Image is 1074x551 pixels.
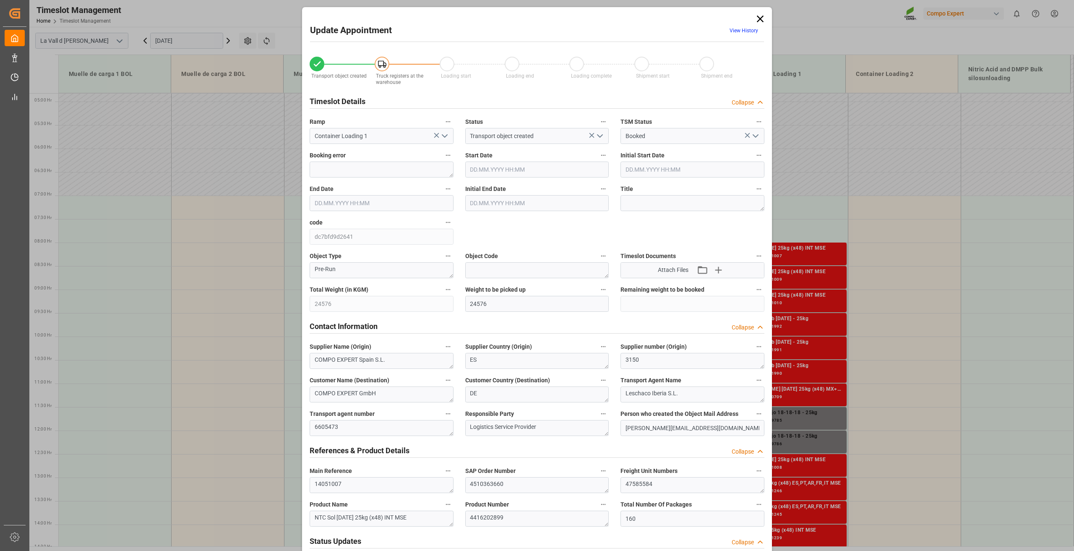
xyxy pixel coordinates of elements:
[465,252,498,261] span: Object Code
[753,375,764,386] button: Transport Agent Name
[310,218,323,227] span: code
[620,285,704,294] span: Remaining weight to be booked
[310,410,375,418] span: Transport agent number
[620,162,764,178] input: DD.MM.YYYY HH:MM
[620,410,738,418] span: Person who created the Object Mail Address
[443,217,454,228] button: code
[598,375,609,386] button: Customer Country (Destination)
[636,73,670,79] span: Shipment start
[753,499,764,510] button: Total Number Of Packages
[620,376,681,385] span: Transport Agent Name
[311,73,367,79] span: Transport object created
[620,386,764,402] textarea: Leschaco Iberia S.L.
[465,128,609,144] input: Type to search/select
[310,420,454,436] textarea: 6605473
[753,341,764,352] button: Supplier number (Origin)
[753,116,764,127] button: TSM Status
[732,538,754,547] div: Collapse
[593,130,606,143] button: open menu
[571,73,612,79] span: Loading complete
[443,284,454,295] button: Total Weight (in KGM)
[465,420,609,436] textarea: Logistics Service Provider
[310,477,454,493] textarea: 14051007
[620,467,678,475] span: Freight Unit Numbers
[310,535,361,547] h2: Status Updates
[310,353,454,369] textarea: COMPO EXPERT Spain S.L.
[310,195,454,211] input: DD.MM.YYYY HH:MM
[310,445,409,456] h2: References & Product Details
[310,262,454,278] textarea: Pre-Run
[465,477,609,493] textarea: 4510363660
[701,73,733,79] span: Shipment end
[465,386,609,402] textarea: DE
[310,321,378,332] h2: Contact Information
[620,500,692,509] span: Total Number Of Packages
[465,500,509,509] span: Product Number
[465,410,514,418] span: Responsible Party
[598,499,609,510] button: Product Number
[443,251,454,261] button: Object Type
[598,150,609,161] button: Start Date
[465,162,609,178] input: DD.MM.YYYY HH:MM
[732,98,754,107] div: Collapse
[443,150,454,161] button: Booking error
[310,386,454,402] textarea: COMPO EXPERT GmbH
[598,408,609,419] button: Responsible Party
[465,151,493,160] span: Start Date
[310,376,389,385] span: Customer Name (Destination)
[465,118,483,126] span: Status
[443,183,454,194] button: End Date
[465,342,532,351] span: Supplier Country (Origin)
[310,118,325,126] span: Ramp
[465,376,550,385] span: Customer Country (Destination)
[598,116,609,127] button: Status
[598,251,609,261] button: Object Code
[310,467,352,475] span: Main Reference
[443,408,454,419] button: Transport agent number
[506,73,534,79] span: Loading end
[620,252,676,261] span: Timeslot Documents
[732,323,754,332] div: Collapse
[753,183,764,194] button: Title
[732,447,754,456] div: Collapse
[310,151,346,160] span: Booking error
[443,116,454,127] button: Ramp
[753,150,764,161] button: Initial Start Date
[620,477,764,493] textarea: 47585584
[753,408,764,419] button: Person who created the Object Mail Address
[748,130,761,143] button: open menu
[376,73,423,85] span: Truck registers at the warehouse
[310,128,454,144] input: Type to search/select
[310,96,365,107] h2: Timeslot Details
[310,252,341,261] span: Object Type
[443,499,454,510] button: Product Name
[598,284,609,295] button: Weight to be picked up
[620,185,633,193] span: Title
[753,284,764,295] button: Remaining weight to be booked
[465,467,516,475] span: SAP Order Number
[310,185,334,193] span: End Date
[620,353,764,369] textarea: 3150
[465,511,609,527] textarea: 4416202899
[310,511,454,527] textarea: NTC Sol [DATE] 25kg (x48) INT MSE
[598,183,609,194] button: Initial End Date
[753,465,764,476] button: Freight Unit Numbers
[598,341,609,352] button: Supplier Country (Origin)
[753,251,764,261] button: Timeslot Documents
[620,151,665,160] span: Initial Start Date
[730,28,758,34] a: View History
[465,353,609,369] textarea: ES
[465,285,526,294] span: Weight to be picked up
[438,130,450,143] button: open menu
[310,342,371,351] span: Supplier Name (Origin)
[443,375,454,386] button: Customer Name (Destination)
[310,500,348,509] span: Product Name
[598,465,609,476] button: SAP Order Number
[441,73,471,79] span: Loading start
[658,266,688,274] span: Attach Files
[465,195,609,211] input: DD.MM.YYYY HH:MM
[620,118,652,126] span: TSM Status
[310,24,392,37] h2: Update Appointment
[620,342,687,351] span: Supplier number (Origin)
[443,341,454,352] button: Supplier Name (Origin)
